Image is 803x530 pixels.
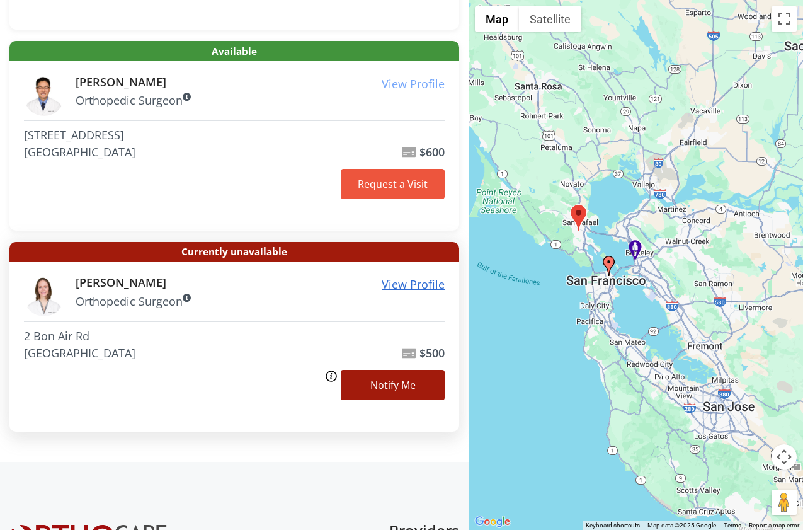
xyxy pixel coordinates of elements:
p: Orthopedic Surgeon [76,92,445,109]
u: View Profile [382,277,445,292]
button: Show satellite imagery [519,6,581,32]
b: $500 [419,345,445,360]
u: View Profile [382,76,445,91]
a: Open this area in Google Maps (opens a new window) [472,514,513,530]
h6: [PERSON_NAME] [76,276,445,290]
img: info.svg [325,370,338,383]
a: Notify Me [341,370,445,400]
span: Available [9,41,459,61]
img: Google [472,514,513,530]
a: Terms [724,522,741,529]
span: Currently unavailable [9,242,459,262]
b: $600 [419,144,445,159]
a: Request a Visit [341,169,445,199]
h6: [PERSON_NAME] [76,76,445,89]
button: Map camera controls [772,444,797,470]
img: Elizabeth [24,276,64,316]
button: Keyboard shortcuts [586,521,640,530]
a: View Profile [382,276,445,293]
button: Show street map [475,6,519,32]
p: Orthopedic Surgeon [76,293,445,310]
a: Report a map error [749,522,799,529]
address: 2 Bon Air Rd [GEOGRAPHIC_DATA] [24,328,320,362]
img: Paul [24,76,64,116]
a: View Profile [382,76,445,93]
address: [STREET_ADDRESS] [GEOGRAPHIC_DATA] [24,127,336,161]
button: Toggle fullscreen view [772,6,797,32]
button: Drag Pegman onto the map to open Street View [772,490,797,515]
span: Map data ©2025 Google [647,522,716,529]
